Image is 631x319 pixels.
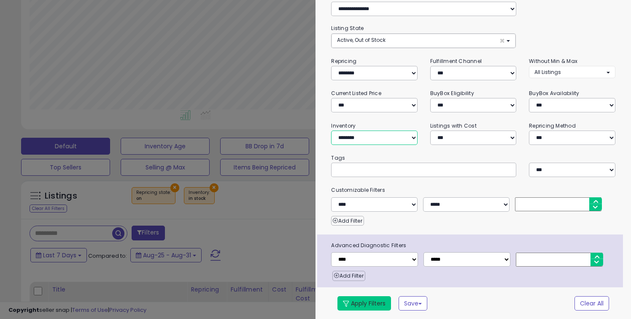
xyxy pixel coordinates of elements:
button: Clear All [574,296,609,311]
span: Active, Out of Stock [337,36,386,44]
small: Inventory [331,122,356,129]
small: Without Min & Max [529,57,577,65]
span: × [499,36,505,45]
button: Active, Out of Stock × [332,34,515,48]
small: Repricing [331,57,356,65]
button: Add Filter [332,271,365,281]
small: Customizable Filters [325,185,621,195]
small: BuyBox Availability [529,90,579,97]
button: Save [399,296,427,311]
span: Advanced Diagnostic Filters [325,241,623,250]
small: Listing State [331,25,364,32]
button: Add Filter [331,216,364,226]
button: All Listings [529,66,615,78]
small: Tags [325,153,621,163]
span: All Listings [534,68,561,76]
small: Listings with Cost [430,122,477,129]
small: Fulfillment Channel [430,57,482,65]
small: BuyBox Eligibility [430,90,474,97]
button: Apply Filters [337,296,391,311]
small: Repricing Method [529,122,576,129]
small: Current Listed Price [331,90,381,97]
